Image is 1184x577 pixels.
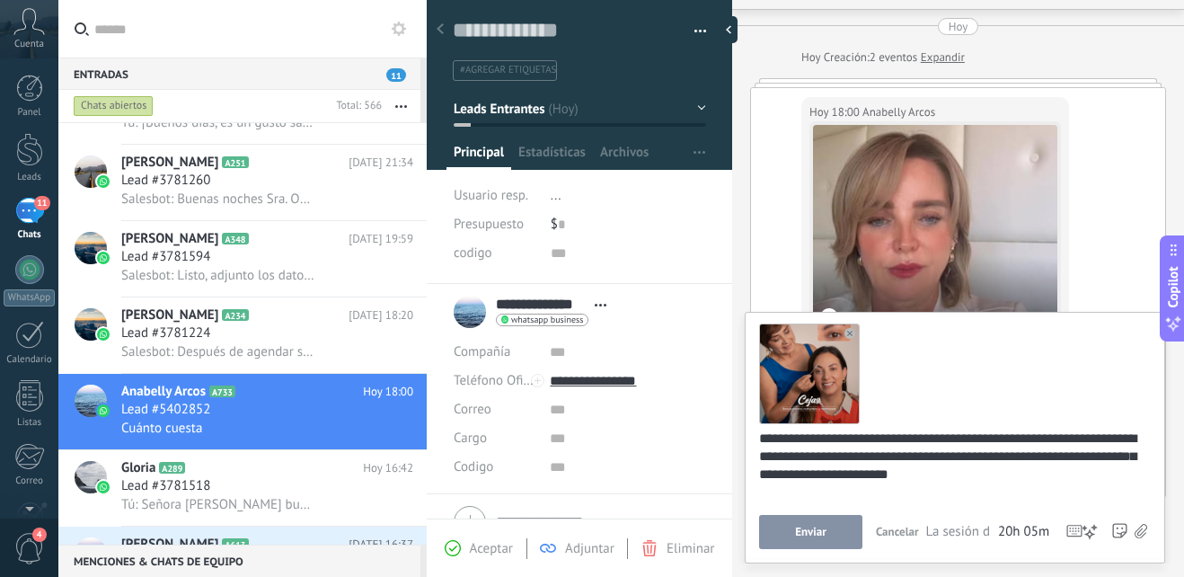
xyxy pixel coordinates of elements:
span: Cargo [454,431,487,445]
div: Ocultar [720,16,738,43]
span: Copilot [1164,267,1182,308]
div: La sesión de mensajería finaliza en [926,523,1050,541]
span: Salesbot: Listo, adjunto los datos para el abono: Datos Bancarios: [PERSON_NAME] Beauty Studio BA... [121,267,314,284]
div: Creación: [801,49,965,67]
span: whatsapp business [511,315,583,324]
div: Leads [4,172,56,183]
span: A251 [222,156,248,168]
div: Hoy [801,49,824,67]
span: Eliminar [667,540,714,557]
span: [PERSON_NAME] [121,306,218,324]
span: A289 [159,462,185,474]
span: Cuenta [14,39,44,50]
span: 2 eventos [870,49,917,67]
span: A613 [222,538,248,550]
button: Correo [454,395,491,424]
button: Teléfono Oficina [454,367,536,395]
span: Codigo [454,460,493,474]
button: Cancelar [869,515,926,549]
a: avataricon[PERSON_NAME]A234[DATE] 18:20Lead #3781224Salesbot: Después de agendar su cita de valor... [58,297,427,373]
div: Hoy 18:00 [809,103,862,121]
span: [PERSON_NAME] [121,154,218,172]
span: Enviar [795,526,826,538]
span: 20h 05m [998,523,1049,541]
span: #agregar etiquetas [460,64,556,76]
span: Lead #3781224 [121,324,210,342]
span: Archivos [600,144,649,170]
span: Teléfono Oficina [454,372,547,389]
div: Presupuesto [454,210,537,239]
span: Lead #3781594 [121,248,210,266]
span: [DATE] 18:20 [349,306,413,324]
div: Entradas [58,58,420,90]
span: [DATE] 16:37 [349,536,413,554]
img: icon [97,481,110,493]
span: [PERSON_NAME] [121,230,218,248]
div: Chats [4,229,56,241]
a: Anuncio de FacebookRecuperar tus cejas de manera NATURAL☝🏼Recuperar tus cejas de manera NATURAL☝🏼... [813,125,1057,406]
span: Estadísticas [518,144,586,170]
div: Menciones & Chats de equipo [58,545,420,577]
img: icon [97,404,110,417]
span: 4 [32,528,47,542]
span: Lead #3781260 [121,172,210,190]
span: Principal [454,144,504,170]
a: avatariconGloriaA289Hoy 16:42Lead #3781518Tú: Señora [PERSON_NAME] buenas tardes, le saluda [PERS... [58,450,427,526]
span: Gloria [121,459,155,477]
div: Panel [4,107,56,119]
span: ... [551,187,561,204]
span: Correo [454,401,491,418]
a: avataricon[PERSON_NAME]A251[DATE] 21:34Lead #3781260Salesbot: Buenas noches Sra. Oña buena noche [58,145,427,220]
div: $ [551,210,706,239]
span: La sesión de mensajería finaliza en: [926,523,994,541]
span: Tú: Señora [PERSON_NAME] buenas tardes, le saluda [PERSON_NAME] cuénteme en qué le puedo ayudar.? [121,496,314,513]
img: icon [97,175,110,188]
div: Correo [4,475,56,487]
span: A348 [222,233,248,244]
img: icon [97,252,110,264]
span: Cancelar [876,524,919,539]
span: Usuario resp. [454,187,528,204]
span: Salesbot: Buenas noches Sra. Oña buena noche [121,191,314,208]
span: 11 [386,68,406,82]
button: Enviar [759,515,862,549]
span: 11 [34,196,49,210]
div: Usuario resp. [454,182,537,210]
span: Salesbot: Después de agendar su cita de valoración podremos definir el tipo de tratamiento y el v... [121,343,314,360]
span: codigo [454,246,492,260]
span: Lead #3781518 [121,477,210,495]
a: Expandir [921,49,965,67]
div: Compañía [454,338,536,367]
span: Hoy 16:42 [363,459,413,477]
span: Lead #5402852 [121,401,210,419]
a: avatariconAnabelly ArcosA733Hoy 18:00Lead #5402852Cuánto cuesta [58,374,427,449]
span: Anabelly Arcos [862,103,935,121]
span: [DATE] 21:34 [349,154,413,172]
span: [DATE] 19:59 [349,230,413,248]
span: A234 [222,309,248,321]
div: Hoy [949,18,968,35]
a: avataricon[PERSON_NAME]A348[DATE] 19:59Lead #3781594Salesbot: Listo, adjunto los datos para el ab... [58,221,427,297]
div: Chats abiertos [74,95,154,117]
div: WhatsApp [4,289,55,306]
span: Cuánto cuesta [121,420,202,437]
div: Total: 566 [329,97,382,115]
span: Anabelly Arcos [121,383,206,401]
div: Listas [4,417,56,429]
span: A733 [209,386,235,397]
span: Hoy 18:00 [363,383,413,401]
img: icon [97,328,110,341]
span: Presupuesto [454,216,524,233]
button: Más [382,90,420,122]
div: Anuncio de Facebook [820,308,968,326]
div: Calendario [4,354,56,366]
div: Cargo [454,424,536,453]
span: Tú: ¡Buenos días, es un gusto saber que quieres recuperar tus cejas de manera natural✨! Te ofrece... [121,114,314,131]
span: [PERSON_NAME] [121,536,218,554]
div: codigo [454,239,537,268]
span: Aceptar [470,540,513,557]
span: Adjuntar [565,540,614,557]
div: Codigo [454,453,536,482]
